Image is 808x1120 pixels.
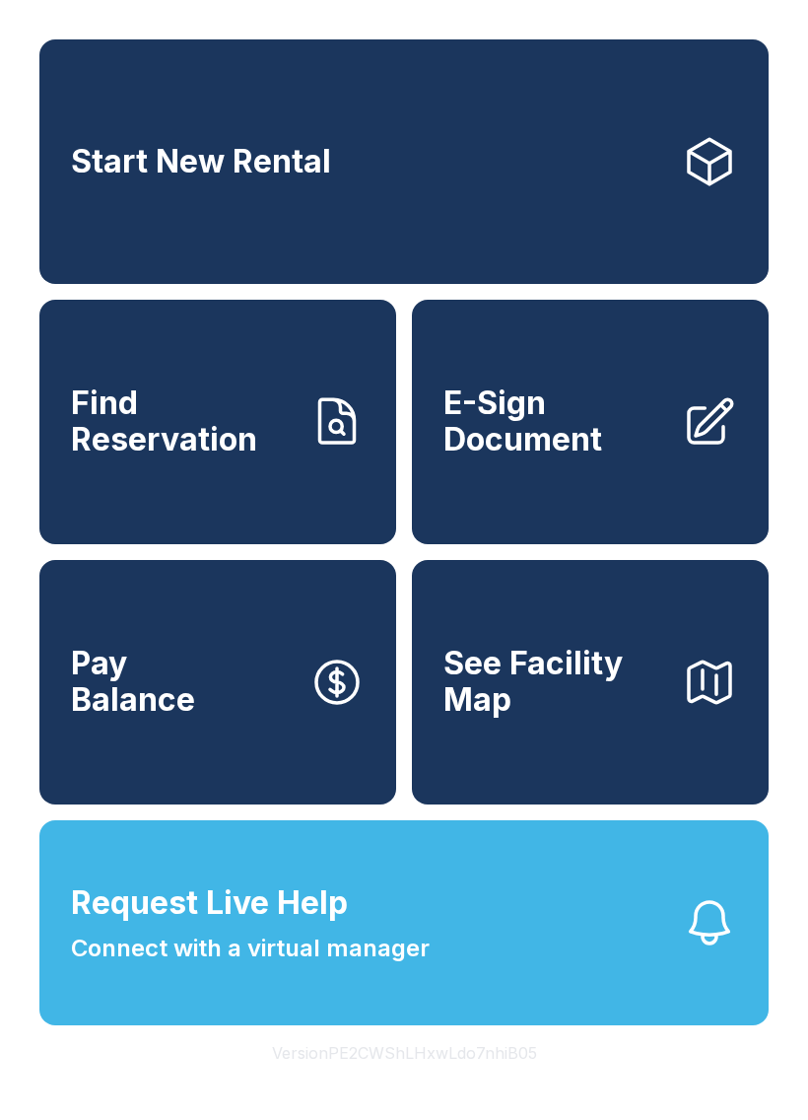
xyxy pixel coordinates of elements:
span: Find Reservation [71,385,294,457]
button: VersionPE2CWShLHxwLdo7nhiB05 [256,1025,553,1081]
span: Request Live Help [71,879,348,927]
a: PayBalance [39,560,396,805]
span: See Facility Map [443,646,666,718]
span: Start New Rental [71,144,331,180]
button: See Facility Map [412,560,769,805]
a: Start New Rental [39,39,769,284]
span: Connect with a virtual manager [71,931,430,966]
a: Find Reservation [39,300,396,544]
a: E-Sign Document [412,300,769,544]
button: Request Live HelpConnect with a virtual manager [39,820,769,1025]
span: E-Sign Document [443,385,666,457]
span: Pay Balance [71,646,195,718]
